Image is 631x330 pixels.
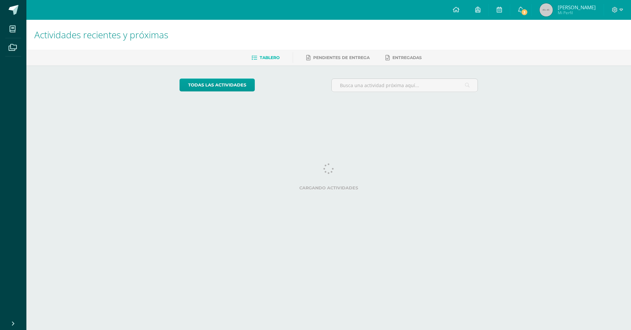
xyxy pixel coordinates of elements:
[558,10,596,16] span: Mi Perfil
[306,52,370,63] a: Pendientes de entrega
[180,79,255,91] a: todas las Actividades
[180,185,478,190] label: Cargando actividades
[34,28,168,41] span: Actividades recientes y próximas
[392,55,422,60] span: Entregadas
[260,55,280,60] span: Tablero
[385,52,422,63] a: Entregadas
[558,4,596,11] span: [PERSON_NAME]
[521,9,528,16] span: 3
[313,55,370,60] span: Pendientes de entrega
[251,52,280,63] a: Tablero
[540,3,553,16] img: 45x45
[332,79,478,92] input: Busca una actividad próxima aquí...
